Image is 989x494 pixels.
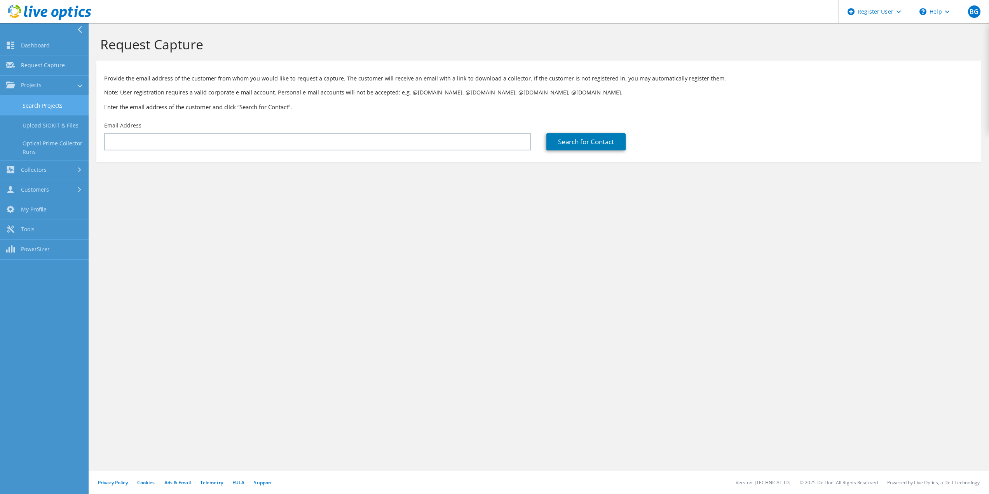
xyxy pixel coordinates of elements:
a: Telemetry [200,479,223,486]
li: Version: [TECHNICAL_ID] [736,479,790,486]
li: Powered by Live Optics, a Dell Technology [887,479,980,486]
span: BG [968,5,980,18]
a: Search for Contact [546,133,626,150]
p: Provide the email address of the customer from whom you would like to request a capture. The cust... [104,74,973,83]
a: Cookies [137,479,155,486]
a: Privacy Policy [98,479,128,486]
h1: Request Capture [100,36,973,52]
label: Email Address [104,122,141,129]
li: © 2025 Dell Inc. All Rights Reserved [800,479,878,486]
a: Support [254,479,272,486]
a: EULA [232,479,244,486]
svg: \n [919,8,926,15]
h3: Enter the email address of the customer and click “Search for Contact”. [104,103,973,111]
p: Note: User registration requires a valid corporate e-mail account. Personal e-mail accounts will ... [104,88,973,97]
a: Ads & Email [164,479,191,486]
